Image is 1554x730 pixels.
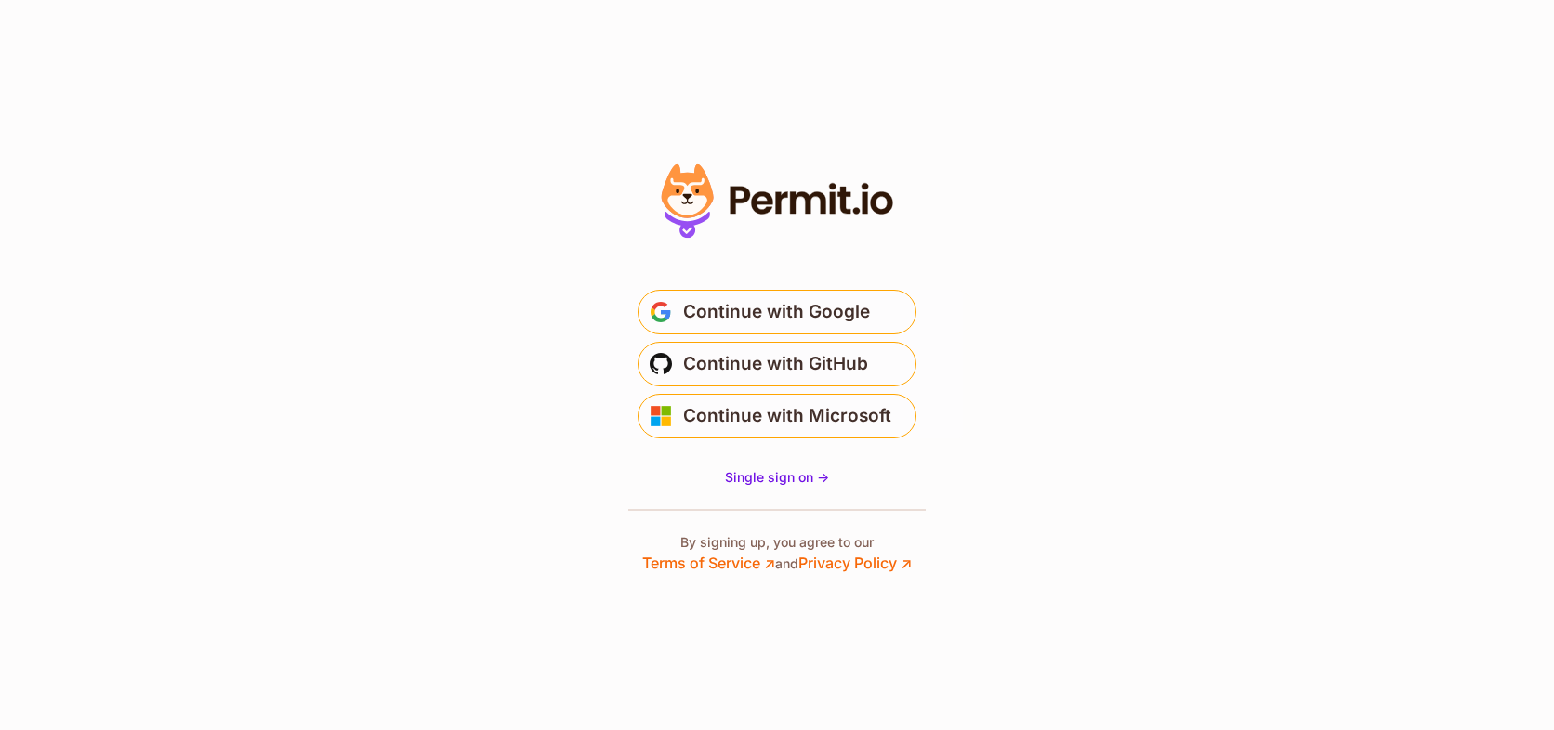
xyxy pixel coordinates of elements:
a: Single sign on -> [725,468,829,487]
button: Continue with Google [638,290,916,334]
span: Single sign on -> [725,469,829,485]
a: Terms of Service ↗ [642,554,775,572]
span: Continue with GitHub [683,349,868,379]
p: By signing up, you agree to our and [642,533,912,574]
span: Continue with Google [683,297,870,327]
button: Continue with Microsoft [638,394,916,438]
button: Continue with GitHub [638,342,916,386]
span: Continue with Microsoft [683,401,891,431]
a: Privacy Policy ↗ [798,554,912,572]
